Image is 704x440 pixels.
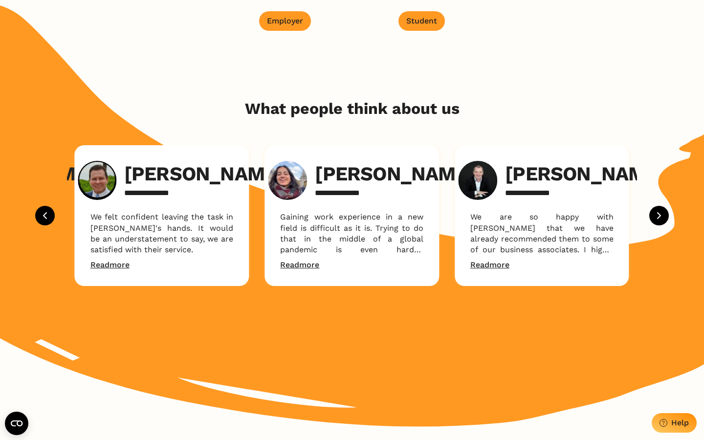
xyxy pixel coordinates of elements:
p: We felt confident leaving the task in [PERSON_NAME]'s hands. It would be an understatement to say... [90,212,234,256]
h3: [PERSON_NAME] [315,162,475,186]
h2: What people think about us [245,99,460,118]
a: Read more [470,260,509,270]
button: Previous [35,206,55,225]
button: Student [398,11,445,31]
button: Next [649,206,669,225]
p: We are so happy with [PERSON_NAME] that we have already recommended them to some of our business ... [470,212,614,256]
button: Help [652,413,697,433]
h3: [PERSON_NAME] [124,162,284,186]
img: Anna Marie Rezk [268,161,307,200]
h3: [PERSON_NAME] [505,162,665,186]
p: Gaining work experience in a new field is difficult as it is. Trying to do that in the middle of ... [280,212,423,256]
div: Employer [267,16,303,25]
button: Employer [259,11,311,31]
button: Open CMP widget [5,412,28,435]
img: Chris McDonagh [458,161,497,200]
a: Read more [90,260,130,270]
div: Student [406,16,437,25]
a: Read more [280,260,319,270]
div: Help [671,418,689,427]
img: Dr. Samuel Van Eeden [78,161,116,200]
